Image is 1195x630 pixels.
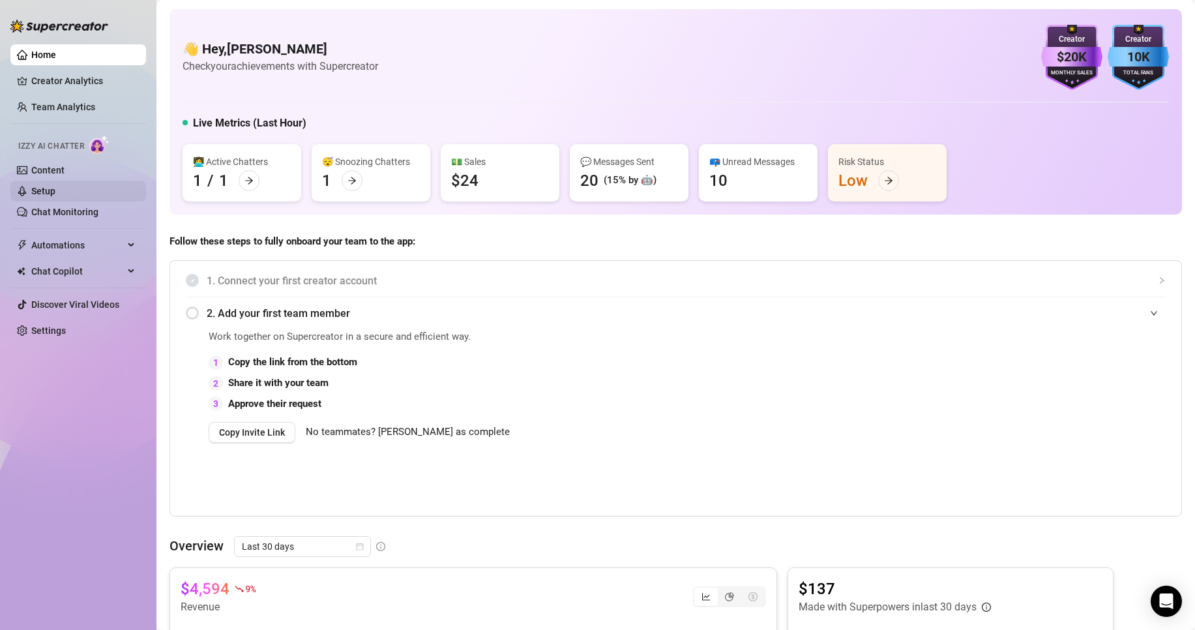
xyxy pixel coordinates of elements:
a: Settings [31,325,66,336]
div: 1 [209,355,223,370]
a: Chat Monitoring [31,207,98,217]
h5: Live Metrics (Last Hour) [193,115,306,131]
img: AI Chatter [89,135,110,154]
a: Setup [31,186,55,196]
div: $20K [1041,47,1102,67]
div: 💵 Sales [451,155,549,169]
div: $24 [451,170,479,191]
article: $137 [799,578,991,599]
div: Monthly Sales [1041,69,1102,78]
div: 20 [580,170,598,191]
div: 👩‍💻 Active Chatters [193,155,291,169]
span: info-circle [982,603,991,612]
span: Chat Copilot [31,261,124,282]
a: Team Analytics [31,102,95,112]
div: 3 [209,397,223,411]
span: thunderbolt [17,240,27,250]
span: Izzy AI Chatter [18,140,84,153]
div: Creator [1108,33,1169,46]
div: 10 [709,170,728,191]
div: (15% by 🤖) [604,173,657,188]
div: 1 [193,170,202,191]
div: 💬 Messages Sent [580,155,678,169]
div: Risk Status [838,155,936,169]
article: Revenue [181,599,255,615]
span: line-chart [701,592,711,601]
strong: Copy the link from the bottom [228,356,357,368]
img: purple-badge-B9DA21FR.svg [1041,25,1102,90]
span: 1. Connect your first creator account [207,273,1166,289]
div: 1 [219,170,228,191]
iframe: Adding Team Members [905,329,1166,496]
span: arrow-right [244,176,254,185]
button: Copy Invite Link [209,422,295,443]
img: logo-BBDzfeDw.svg [10,20,108,33]
article: Check your achievements with Supercreator [183,58,378,74]
span: 2. Add your first team member [207,305,1166,322]
span: No teammates? [PERSON_NAME] as complete [306,425,510,440]
span: pie-chart [725,592,734,601]
span: Copy Invite Link [219,427,285,438]
article: Made with Superpowers in last 30 days [799,599,977,615]
span: 9 % [245,582,255,595]
div: 📪 Unread Messages [709,155,807,169]
div: Open Intercom Messenger [1151,586,1182,617]
a: Discover Viral Videos [31,299,119,310]
div: 😴 Snoozing Chatters [322,155,420,169]
div: Total Fans [1108,69,1169,78]
div: segmented control [693,586,766,607]
div: 10K [1108,47,1169,67]
div: 2 [209,376,223,391]
span: Work together on Supercreator in a secure and efficient way. [209,329,872,345]
span: calendar [356,543,364,550]
span: fall [235,584,244,593]
strong: Approve their request [228,398,321,410]
a: Content [31,165,65,175]
strong: Share it with your team [228,377,329,389]
span: dollar-circle [748,592,758,601]
div: 1 [322,170,331,191]
a: Home [31,50,56,60]
img: blue-badge-DgoSNQY1.svg [1108,25,1169,90]
span: Automations [31,235,124,256]
span: arrow-right [884,176,893,185]
span: expanded [1150,309,1158,317]
div: 1. Connect your first creator account [186,265,1166,297]
article: Overview [170,536,224,556]
article: $4,594 [181,578,229,599]
img: Chat Copilot [17,267,25,276]
span: info-circle [376,542,385,551]
span: collapsed [1158,277,1166,284]
span: Last 30 days [242,537,363,556]
div: Creator [1041,33,1102,46]
strong: Follow these steps to fully onboard your team to the app: [170,235,415,247]
a: Creator Analytics [31,70,136,91]
div: 2. Add your first team member [186,297,1166,329]
span: arrow-right [347,176,357,185]
h4: 👋 Hey, [PERSON_NAME] [183,40,378,58]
